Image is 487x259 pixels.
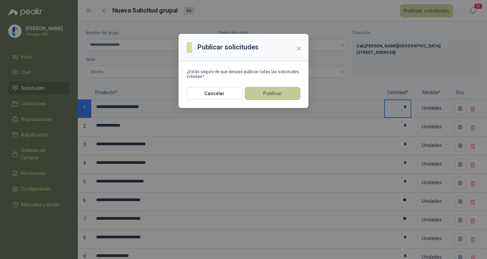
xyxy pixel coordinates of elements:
[245,87,300,100] button: Publicar
[296,46,302,51] span: close
[187,87,242,100] button: Cancelar
[187,69,300,79] div: ¿Estás seguro de que deseas publicar todas las solicitudes creadas?
[198,42,259,52] h3: Publicar solicitudes
[294,43,304,54] button: Close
